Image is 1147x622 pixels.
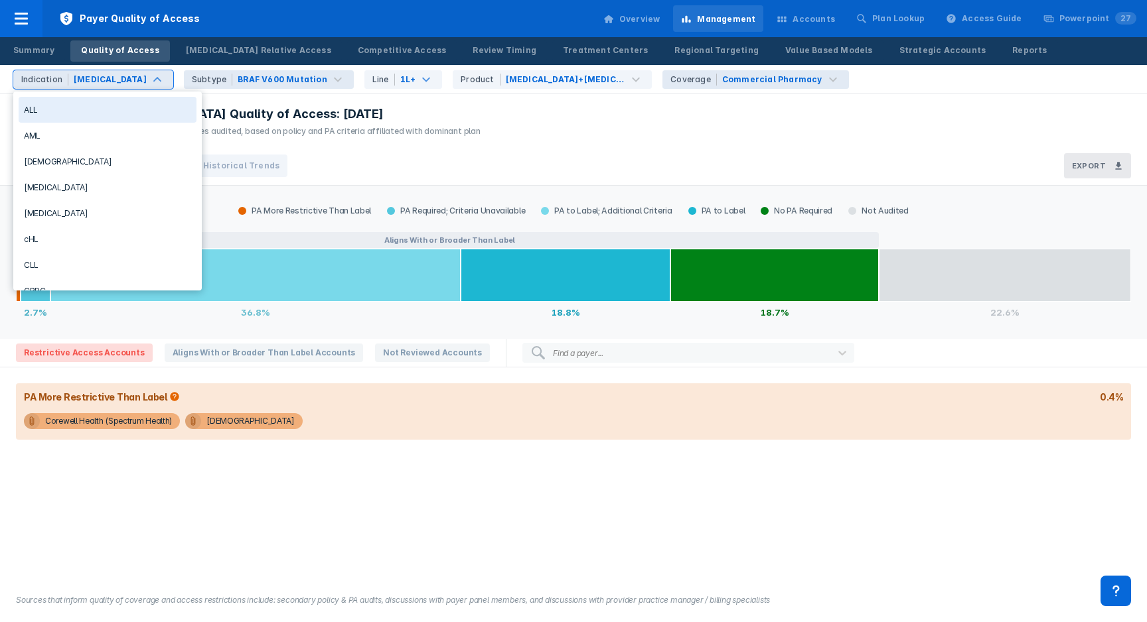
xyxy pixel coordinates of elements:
a: Reports [1002,40,1057,62]
div: cHL [19,226,196,252]
div: Management [697,13,755,25]
a: Review Timing [462,40,547,62]
a: Strategic Accounts [889,40,997,62]
a: Overview [595,5,668,32]
div: PA More Restrictive Than Label [24,391,183,403]
a: [MEDICAL_DATA] Relative Access [175,40,342,62]
div: Competitive Access [358,44,447,56]
div: Commercial Pharmacy [722,74,822,86]
div: Reports [1012,44,1047,56]
div: AML [19,123,196,149]
button: Historical Trends [198,157,285,174]
div: 36.8% [50,302,461,323]
a: Quality of Access [70,40,169,62]
div: [MEDICAL_DATA] Relative Access [186,44,331,56]
div: [MEDICAL_DATA]+[MEDICAL_DATA] [506,74,626,86]
a: Competitive Access [347,40,457,62]
div: PA to Label; Additional Criteria [533,206,680,216]
div: BRAF V600 Mutation [238,74,327,86]
span: 27 [1115,12,1136,25]
div: Access Guide [962,13,1022,25]
div: Find a payer... [553,348,603,358]
div: [MEDICAL_DATA] [19,200,196,226]
div: PA to Label [680,206,753,216]
div: Line [372,74,395,86]
div: Value Based Models [785,44,873,56]
figcaption: Sources that inform quality of coverage and access restrictions include: secondary policy & PA au... [16,594,1131,606]
div: Regional Targeting [674,44,759,56]
h3: Export [1072,161,1106,170]
div: 0.4% [1100,391,1123,403]
div: Powerpoint [1059,13,1136,25]
div: [DEMOGRAPHIC_DATA] [206,413,295,429]
a: Accounts [769,5,843,32]
span: Historical Trends [203,160,279,172]
div: Support and data inquiry [1101,576,1131,606]
span: Restrictive Access Accounts [16,343,153,362]
div: [MEDICAL_DATA] [19,174,196,200]
div: [DEMOGRAPHIC_DATA] [19,149,196,174]
a: Management [673,5,763,32]
span: Not Reviewed Accounts [375,343,490,362]
div: Strategic Accounts [899,44,986,56]
div: 131,556,455 (77.4%) Commercial Pharmacy lives audited, based on policy and PA criteria affiliated... [16,125,481,137]
span: Aligns With or Broader Than Label Accounts [165,343,364,362]
div: PA More Restrictive Than Label [230,206,379,216]
div: Overview [619,13,660,25]
a: Regional Targeting [664,40,769,62]
div: Plan Lookup [872,13,925,25]
button: Aligns With or Broader Than Label [21,232,879,248]
div: Indication [21,74,68,86]
div: Not Audited [840,206,917,216]
button: Export [1064,153,1131,178]
div: CRPC [19,278,196,304]
a: Treatment Centers [552,40,658,62]
div: Corewell Health (Spectrum Health) [45,413,172,429]
div: PA Required; Criteria Unavailable [379,206,533,216]
div: CLL [19,252,196,278]
div: Coverage [670,74,717,86]
div: 18.8% [461,302,670,323]
div: ALL [19,97,196,123]
div: 2.7% [21,302,50,323]
div: Review Timing [473,44,536,56]
div: 1L+ [400,74,416,86]
div: Subtype [192,74,232,86]
div: Summary [13,44,54,56]
div: Product [461,74,500,86]
div: 18.7% [670,302,879,323]
div: 22.6% [879,302,1131,323]
div: Quality of Access [81,44,159,56]
div: Treatment Centers [563,44,648,56]
div: No PA Required [753,206,840,216]
a: Value Based Models [775,40,883,62]
a: Summary [3,40,65,62]
div: [MEDICAL_DATA] [74,74,147,86]
div: Accounts [793,13,835,25]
